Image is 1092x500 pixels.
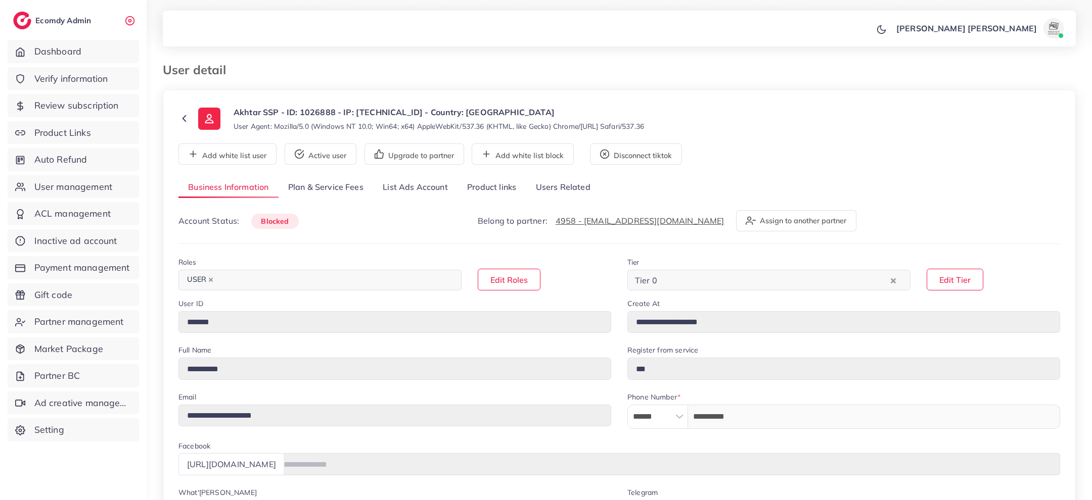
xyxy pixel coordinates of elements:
img: avatar [1043,18,1064,38]
span: Setting [34,423,64,436]
span: Market Package [34,342,103,356]
a: Product Links [8,121,139,144]
a: logoEcomdy Admin [13,12,94,29]
a: Ad creative management [8,391,139,415]
span: Gift code [34,288,72,302]
span: Inactive ad account [34,234,117,247]
span: ACL management [34,207,111,220]
div: Search for option [627,270,911,290]
span: Product Links [34,126,91,139]
a: Gift code [8,283,139,307]
span: Ad creative management [34,396,131,410]
span: Auto Refund [34,153,87,166]
a: [PERSON_NAME] [PERSON_NAME]avatar [891,18,1068,38]
span: Payment management [34,261,130,274]
a: Verify information [8,67,139,90]
a: Review subscription [8,94,139,117]
p: [PERSON_NAME] [PERSON_NAME] [896,22,1037,34]
a: Dashboard [8,40,139,63]
a: Inactive ad account [8,229,139,253]
img: logo [13,12,31,29]
input: Search for option [219,272,448,288]
span: User management [34,180,112,193]
span: Dashboard [34,45,81,58]
a: User management [8,175,139,198]
a: Auto Refund [8,148,139,171]
span: Review subscription [34,99,119,112]
a: ACL management [8,202,139,225]
a: Setting [8,418,139,441]
a: Partner BC [8,364,139,387]
span: Partner management [34,315,124,328]
span: Verify information [34,72,108,85]
a: Market Package [8,337,139,361]
span: Partner BC [34,369,80,382]
h2: Ecomdy Admin [35,16,94,25]
a: Partner management [8,310,139,333]
a: Payment management [8,256,139,279]
div: Search for option [178,270,462,290]
input: Search for option [660,272,888,288]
